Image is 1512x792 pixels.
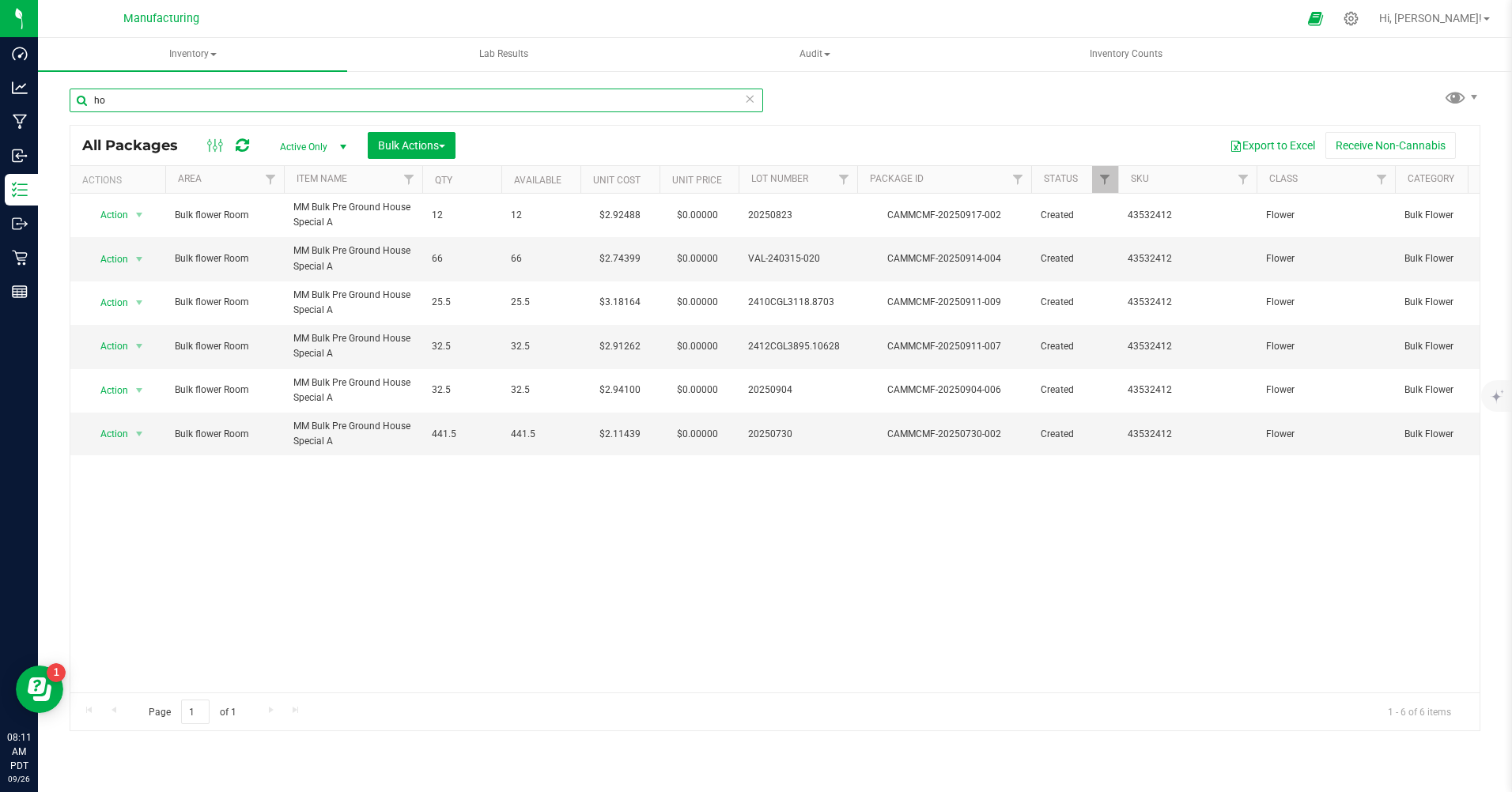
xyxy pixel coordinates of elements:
[1266,427,1385,442] span: Flower
[511,251,571,266] span: 66
[1266,339,1385,354] span: Flower
[1005,166,1031,193] a: Filter
[293,375,413,405] span: MM Bulk Pre Ground House Special A
[293,331,413,361] span: MM Bulk Pre Ground House Special A
[135,700,249,724] span: Page of 1
[1041,339,1109,354] span: Created
[1341,11,1361,26] div: Manage settings
[1379,12,1482,25] span: Hi, [PERSON_NAME]!
[1269,173,1298,184] a: Class
[855,208,1034,223] div: CAMMCMF-20250917-002
[1041,427,1109,442] span: Created
[593,175,641,186] a: Unit Cost
[748,295,848,310] span: 2410CGL3118.8703
[178,173,202,184] a: Area
[1375,700,1464,723] span: 1 - 6 of 6 items
[458,47,550,61] span: Lab Results
[580,369,660,413] td: $2.94100
[38,38,347,71] a: Inventory
[396,166,422,193] a: Filter
[1266,295,1385,310] span: Flower
[669,204,726,227] span: $0.00000
[175,427,274,442] span: Bulk flower Room
[1408,173,1454,184] a: Category
[432,208,492,223] span: 12
[1044,173,1078,184] a: Status
[175,251,274,266] span: Bulk flower Room
[1128,251,1247,266] span: 43532412
[511,339,571,354] span: 32.5
[669,423,726,446] span: $0.00000
[1325,132,1456,159] button: Receive Non-Cannabis
[293,288,413,318] span: MM Bulk Pre Ground House Special A
[175,339,274,354] span: Bulk flower Room
[744,89,755,109] span: Clear
[181,700,210,724] input: 1
[70,89,763,112] input: Search Package ID, Item Name, SKU, Lot or Part Number...
[86,292,129,314] span: Action
[12,114,28,130] inline-svg: Manufacturing
[293,200,413,230] span: MM Bulk Pre Ground House Special A
[660,38,970,71] a: Audit
[82,137,194,154] span: All Packages
[82,175,159,186] div: Actions
[130,335,149,357] span: select
[672,175,722,186] a: Unit Price
[12,80,28,96] inline-svg: Analytics
[175,383,274,398] span: Bulk flower Room
[432,339,492,354] span: 32.5
[855,427,1034,442] div: CAMMCMF-20250730-002
[511,427,571,442] span: 441.5
[580,194,660,237] td: $2.92488
[12,46,28,62] inline-svg: Dashboard
[748,251,848,266] span: VAL-240315-020
[130,248,149,270] span: select
[514,175,561,186] a: Available
[175,208,274,223] span: Bulk flower Room
[435,175,452,186] a: Qty
[748,427,848,442] span: 20250730
[511,383,571,398] span: 32.5
[748,339,848,354] span: 2412CGL3895.10628
[855,295,1034,310] div: CAMMCMF-20250911-009
[1068,47,1184,61] span: Inventory Counts
[12,182,28,198] inline-svg: Inventory
[86,379,129,402] span: Action
[748,208,848,223] span: 20250823
[748,383,848,398] span: 20250904
[1266,208,1385,223] span: Flower
[1298,3,1333,34] span: Open Ecommerce Menu
[669,379,726,402] span: $0.00000
[12,216,28,232] inline-svg: Outbound
[293,243,413,273] span: MM Bulk Pre Ground House Special A
[580,325,660,368] td: $2.91262
[855,383,1034,398] div: CAMMCMF-20250904-006
[511,295,571,310] span: 25.5
[1369,166,1395,193] a: Filter
[7,730,31,773] p: 08:11 AM PDT
[971,38,1280,71] a: Inventory Counts
[258,166,284,193] a: Filter
[16,666,63,713] iframe: Resource center
[1041,295,1109,310] span: Created
[1128,295,1247,310] span: 43532412
[855,251,1034,266] div: CAMMCMF-20250914-004
[669,291,726,314] span: $0.00000
[580,281,660,325] td: $3.18164
[349,38,658,71] a: Lab Results
[1128,427,1247,442] span: 43532412
[855,339,1034,354] div: CAMMCMF-20250911-007
[86,204,129,226] span: Action
[130,379,149,402] span: select
[368,132,455,159] button: Bulk Actions
[378,139,445,152] span: Bulk Actions
[1128,383,1247,398] span: 43532412
[580,413,660,455] td: $2.11439
[12,148,28,164] inline-svg: Inbound
[130,204,149,226] span: select
[12,250,28,266] inline-svg: Retail
[1266,383,1385,398] span: Flower
[86,335,129,357] span: Action
[1230,166,1257,193] a: Filter
[432,295,492,310] span: 25.5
